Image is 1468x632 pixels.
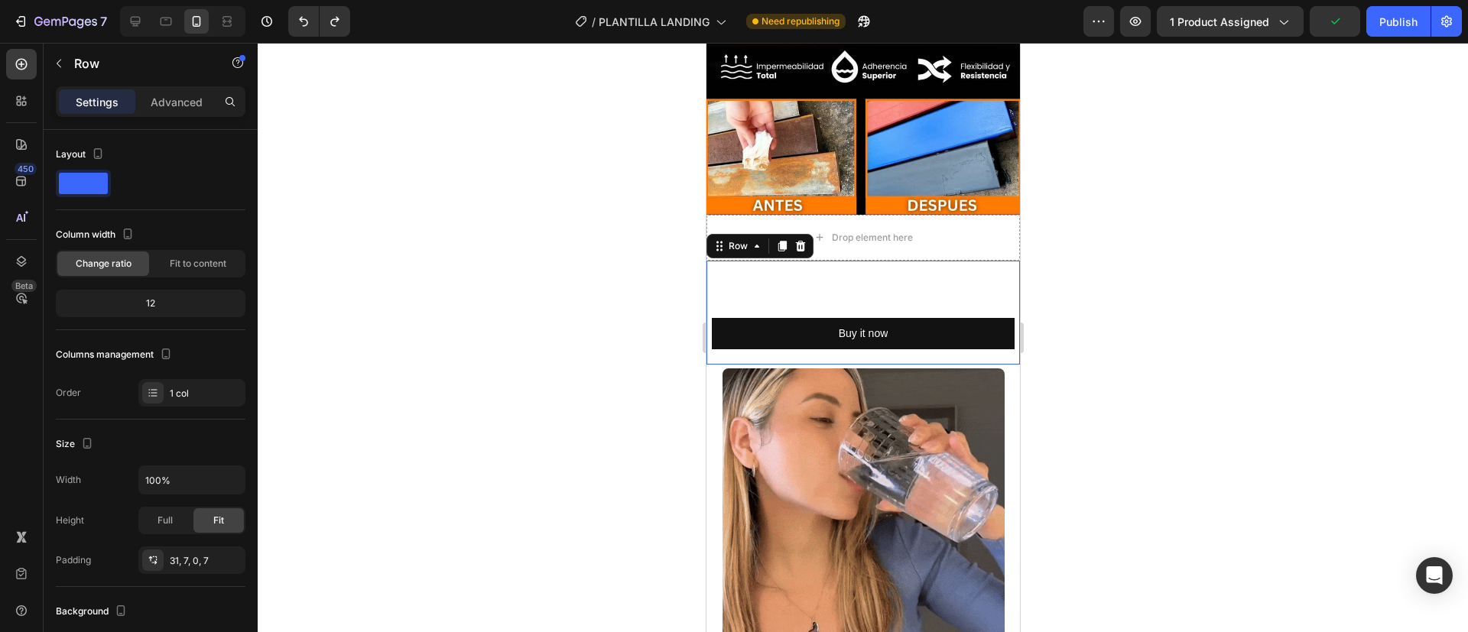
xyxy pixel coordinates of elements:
[170,554,242,568] div: 31, 7, 0, 7
[1170,14,1269,30] span: 1 product assigned
[100,12,107,31] p: 7
[1366,6,1431,37] button: Publish
[56,601,130,622] div: Background
[151,94,203,110] p: Advanced
[762,15,840,28] span: Need republishing
[56,434,96,455] div: Size
[6,6,114,37] button: 7
[76,94,119,110] p: Settings
[74,54,204,73] p: Row
[56,553,91,567] div: Padding
[56,473,81,487] div: Width
[213,514,224,527] span: Fit
[139,466,245,494] input: Auto
[56,225,137,245] div: Column width
[170,387,242,400] div: 1 col
[56,144,107,165] div: Layout
[1157,6,1304,37] button: 1 product assigned
[11,280,37,292] div: Beta
[158,514,173,527] span: Full
[15,163,37,175] div: 450
[1379,14,1418,30] div: Publish
[56,345,175,365] div: Columns management
[1416,557,1453,594] div: Open Intercom Messenger
[599,14,710,30] span: PLANTILLA LANDING
[170,257,226,271] span: Fit to content
[56,386,81,400] div: Order
[592,14,596,30] span: /
[706,43,1020,632] iframe: Design area
[288,6,350,37] div: Undo/Redo
[76,257,132,271] span: Change ratio
[56,514,84,527] div: Height
[59,293,242,314] div: 12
